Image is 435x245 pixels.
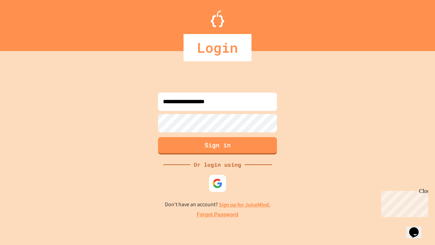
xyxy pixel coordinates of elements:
div: Login [184,34,251,61]
img: Logo.svg [211,10,224,27]
iframe: chat widget [406,218,428,238]
div: Chat with us now!Close [3,3,47,43]
p: Don't have an account? [165,200,271,209]
iframe: chat widget [379,188,428,217]
a: Forgot Password [197,211,238,219]
button: Sign in [158,137,277,154]
a: Sign up for JuiceMind. [219,201,271,208]
div: Or login using [190,161,245,169]
img: google-icon.svg [212,178,223,189]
